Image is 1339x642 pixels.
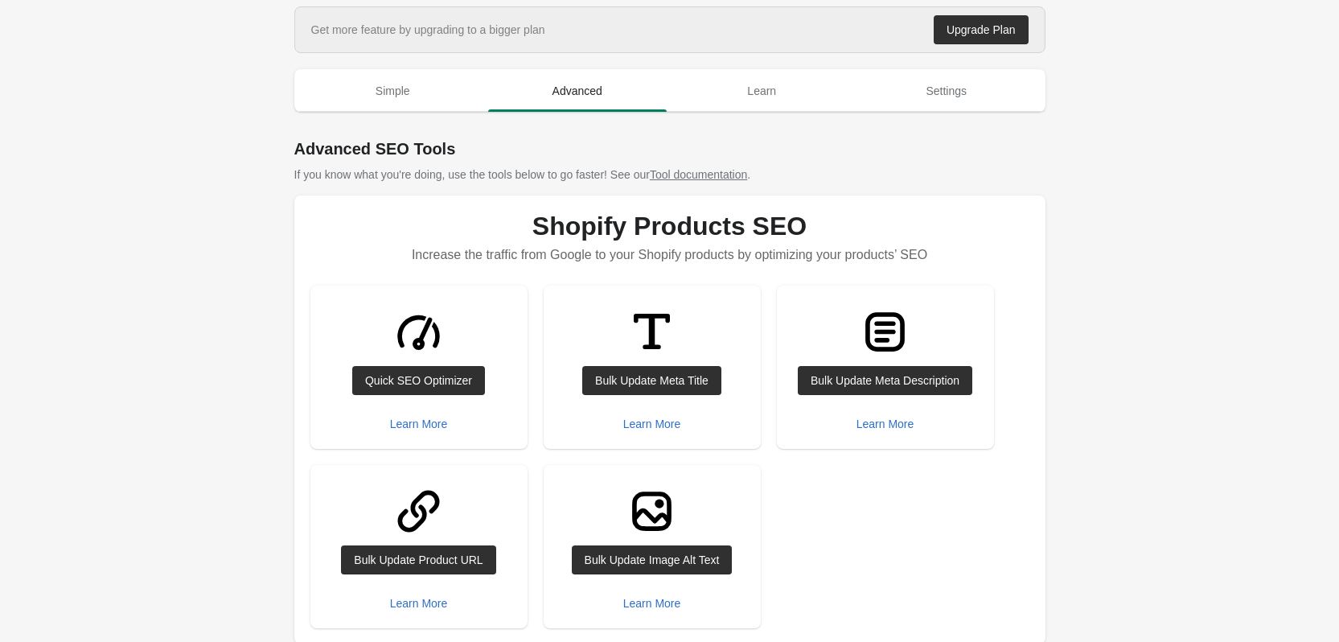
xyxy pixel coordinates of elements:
[623,418,681,430] div: Learn More
[354,554,483,566] div: Bulk Update Product URL
[365,374,472,387] div: Quick SEO Optimizer
[811,374,959,387] div: Bulk Update Meta Description
[650,168,747,181] a: Tool documentation
[670,70,855,112] button: Learn
[585,554,720,566] div: Bulk Update Image Alt Text
[934,15,1029,44] a: Upgrade Plan
[388,302,449,362] img: GaugeMajor-1ebe3a4f609d70bf2a71c020f60f15956db1f48d7107b7946fc90d31709db45e.svg
[390,418,448,430] div: Learn More
[301,70,486,112] button: Simple
[582,366,721,395] a: Bulk Update Meta Title
[595,374,709,387] div: Bulk Update Meta Title
[855,302,915,362] img: TextBlockMajor-3e13e55549f1fe4aa18089e576148c69364b706dfb80755316d4ac7f5c51f4c3.svg
[310,212,1029,241] h1: Shopify Products SEO
[617,589,688,618] button: Learn More
[352,366,485,395] a: Quick SEO Optimizer
[310,241,1029,270] p: Increase the traffic from Google to your Shopify products by optimizing your products’ SEO
[388,481,449,541] img: LinkMinor-ab1ad89fd1997c3bec88bdaa9090a6519f48abaf731dc9ef56a2f2c6a9edd30f.svg
[856,418,914,430] div: Learn More
[857,76,1036,105] span: Settings
[622,302,682,362] img: TitleMinor-8a5de7e115299b8c2b1df9b13fb5e6d228e26d13b090cf20654de1eaf9bee786.svg
[311,22,545,38] div: Get more feature by upgrading to a bigger plan
[617,409,688,438] button: Learn More
[384,409,454,438] button: Learn More
[572,545,733,574] a: Bulk Update Image Alt Text
[850,409,921,438] button: Learn More
[390,597,448,610] div: Learn More
[485,70,670,112] button: Advanced
[294,138,1045,160] h1: Advanced SEO Tools
[384,589,454,618] button: Learn More
[294,167,1045,183] p: If you know what you're doing, use the tools below to go faster! See our .
[341,545,495,574] a: Bulk Update Product URL
[854,70,1039,112] button: Settings
[673,76,852,105] span: Learn
[623,597,681,610] div: Learn More
[947,23,1016,36] div: Upgrade Plan
[488,76,667,105] span: Advanced
[798,366,972,395] a: Bulk Update Meta Description
[622,481,682,541] img: ImageMajor-6988ddd70c612d22410311fee7e48670de77a211e78d8e12813237d56ef19ad4.svg
[304,76,483,105] span: Simple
